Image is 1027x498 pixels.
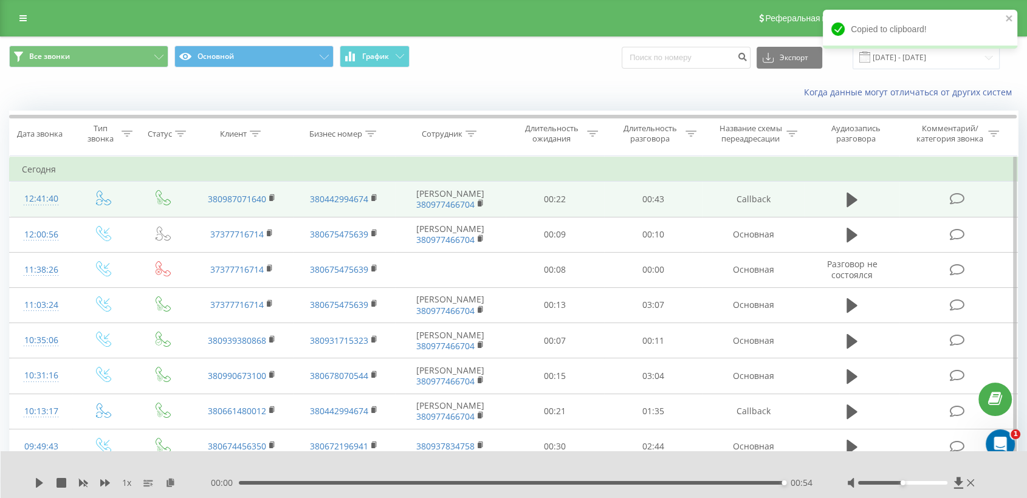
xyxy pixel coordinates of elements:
a: 380442994674 [310,405,368,417]
span: 1 x [122,477,131,489]
td: 00:43 [604,182,702,217]
div: 09:49:43 [22,435,60,459]
a: 380977466704 [416,340,475,352]
a: Когда данные могут отличаться от других систем [804,86,1018,98]
div: Статус [148,129,172,139]
a: 380939380868 [208,335,266,346]
a: 380977466704 [416,199,475,210]
a: 380661480012 [208,405,266,417]
span: 1 [1011,429,1020,439]
td: 00:10 [604,217,702,252]
a: 37377716714 [210,299,264,310]
button: close [1005,13,1014,25]
td: 00:09 [506,217,604,252]
td: 02:44 [604,429,702,464]
button: Экспорт [757,47,822,69]
span: График [362,52,389,61]
td: Основная [702,323,805,358]
a: 380675475639 [310,264,368,275]
button: Все звонки [9,46,168,67]
td: Основная [702,287,805,322]
td: 00:15 [506,358,604,394]
td: Сегодня [10,157,1018,182]
div: 10:31:16 [22,364,60,387]
td: [PERSON_NAME] [395,323,505,358]
div: Тип звонка [83,123,118,144]
td: Основная [702,252,805,287]
a: 380937834758 [416,440,475,452]
td: 01:35 [604,394,702,429]
span: 00:54 [791,477,812,489]
a: 380987071640 [208,193,266,205]
td: [PERSON_NAME] [395,182,505,217]
td: [PERSON_NAME] [395,217,505,252]
td: 00:08 [506,252,604,287]
div: Длительность ожидания [519,123,584,144]
div: 12:41:40 [22,187,60,211]
a: 37377716714 [210,264,264,275]
td: 00:11 [604,323,702,358]
a: 380672196941 [310,440,368,452]
span: Разговор не состоялся [826,258,877,281]
div: Accessibility label [900,480,905,485]
a: 380977466704 [416,234,475,245]
td: [PERSON_NAME] [395,358,505,394]
a: 380977466704 [416,375,475,387]
span: Все звонки [29,52,70,61]
button: Основной [174,46,334,67]
td: Основная [702,429,805,464]
div: Copied to clipboard! [823,10,1017,49]
div: Клиент [220,129,247,139]
td: Основная [702,217,805,252]
a: 380977466704 [416,305,475,316]
div: Аудиозапись разговора [817,123,896,144]
a: 380675475639 [310,228,368,240]
div: 11:03:24 [22,293,60,317]
td: 00:22 [506,182,604,217]
td: 00:30 [506,429,604,464]
div: Название схемы переадресации [718,123,783,144]
div: 11:38:26 [22,258,60,282]
div: Дата звонка [17,129,63,139]
input: Поиск по номеру [622,47,750,69]
td: Callback [702,182,805,217]
a: 380442994674 [310,193,368,205]
span: 00:00 [211,477,239,489]
td: 03:07 [604,287,702,322]
div: Сотрудник [422,129,462,139]
a: 380977466704 [416,411,475,422]
a: 37377716714 [210,228,264,240]
a: 380675475639 [310,299,368,310]
td: 00:13 [506,287,604,322]
td: [PERSON_NAME] [395,394,505,429]
div: Accessibility label [781,480,786,485]
div: Длительность разговора [617,123,682,144]
td: [PERSON_NAME] [395,287,505,322]
td: 00:21 [506,394,604,429]
td: 00:00 [604,252,702,287]
td: Основная [702,358,805,394]
span: Реферальная программа [765,13,865,23]
a: 380931715323 [310,335,368,346]
td: 03:04 [604,358,702,394]
button: График [340,46,410,67]
a: 380674456350 [208,440,266,452]
iframe: Intercom live chat [986,429,1015,459]
td: 00:07 [506,323,604,358]
div: 10:13:17 [22,400,60,423]
div: Бизнес номер [309,129,362,139]
div: Комментарий/категория звонка [914,123,985,144]
td: Callback [702,394,805,429]
div: 10:35:06 [22,329,60,352]
a: 380990673100 [208,370,266,381]
a: 380678070544 [310,370,368,381]
div: 12:00:56 [22,223,60,247]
